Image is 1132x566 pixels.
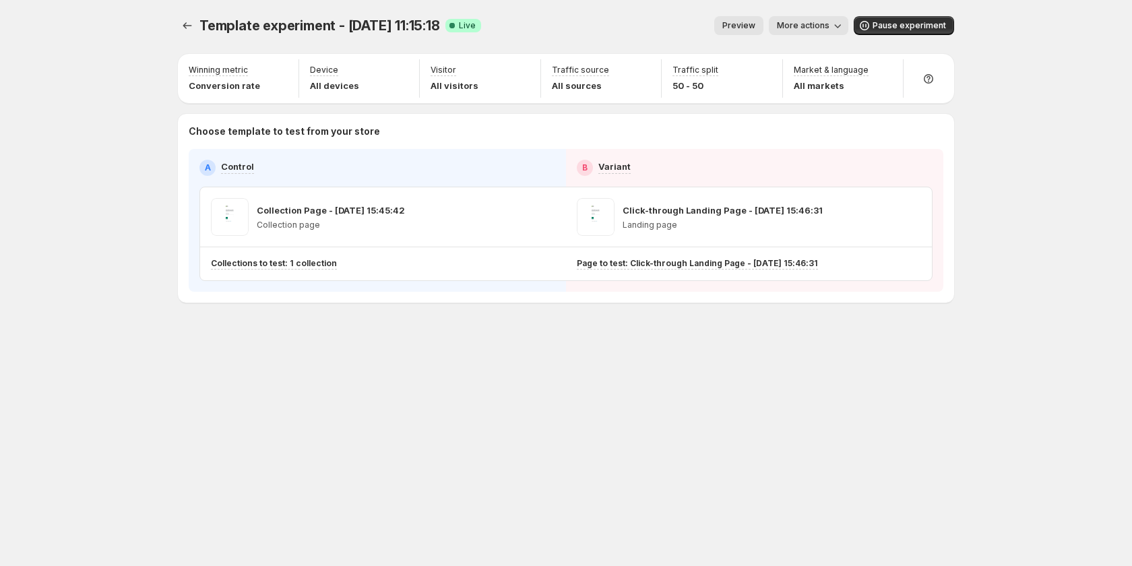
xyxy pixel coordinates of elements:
span: Template experiment - [DATE] 11:15:18 [199,18,440,34]
span: Preview [722,20,755,31]
p: Landing page [623,220,823,230]
p: Click-through Landing Page - [DATE] 15:46:31 [623,203,823,217]
p: Conversion rate [189,79,260,92]
p: Page to test: Click-through Landing Page - [DATE] 15:46:31 [577,258,818,269]
h2: A [205,162,211,173]
button: Preview [714,16,763,35]
p: All visitors [431,79,478,92]
img: Click-through Landing Page - Aug 28, 15:46:31 [577,198,615,236]
p: Collection Page - [DATE] 15:45:42 [257,203,405,217]
button: Pause experiment [854,16,954,35]
button: More actions [769,16,848,35]
p: All markets [794,79,869,92]
p: Visitor [431,65,456,75]
p: Market & language [794,65,869,75]
p: Collections to test: 1 collection [211,258,337,269]
img: Collection Page - Aug 28, 15:45:42 [211,198,249,236]
p: Device [310,65,338,75]
button: Experiments [178,16,197,35]
p: Variant [598,160,631,173]
h2: B [582,162,588,173]
p: All devices [310,79,359,92]
p: 50 - 50 [672,79,718,92]
p: Choose template to test from your store [189,125,943,138]
p: Traffic source [552,65,609,75]
span: More actions [777,20,829,31]
p: Traffic split [672,65,718,75]
p: Winning metric [189,65,248,75]
p: Control [221,160,254,173]
span: Pause experiment [873,20,946,31]
span: Live [459,20,476,31]
p: Collection page [257,220,405,230]
p: All sources [552,79,609,92]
